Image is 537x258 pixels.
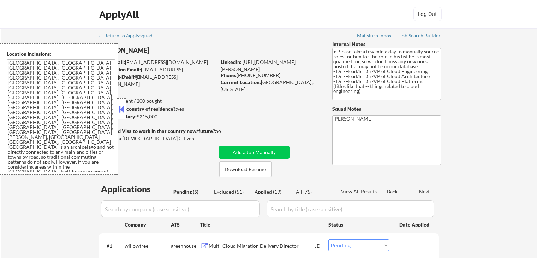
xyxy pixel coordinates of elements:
[221,72,237,78] strong: Phone:
[99,74,216,87] div: [EMAIL_ADDRESS][DOMAIN_NAME]
[215,128,235,135] div: no
[221,79,261,85] strong: Current Location:
[99,113,216,120] div: $215,000
[315,239,322,252] div: JD
[125,242,171,250] div: willowtree
[99,66,216,80] div: [EMAIL_ADDRESS][DOMAIN_NAME]
[399,221,430,228] div: Date Applied
[209,242,315,250] div: Multi-Cloud Migration Delivery Director
[99,46,244,55] div: [PERSON_NAME]
[400,33,441,38] div: Job Search Builder
[98,33,159,40] a: ← Return to /applysquad
[221,79,321,93] div: [GEOGRAPHIC_DATA] , [US_STATE]
[221,72,321,79] div: [PHONE_NUMBER]
[413,7,442,21] button: Log Out
[99,98,216,105] div: 19 sent / 200 bought
[221,59,241,65] strong: LinkedIn:
[341,188,379,195] div: View All Results
[98,33,159,38] div: ← Return to /applysquad
[214,188,249,195] div: Excluded (51)
[171,242,200,250] div: greenhouse
[332,105,441,112] div: Squad Notes
[171,221,200,228] div: ATS
[99,135,218,142] div: Yes, I am a [DEMOGRAPHIC_DATA] Citizen
[419,188,430,195] div: Next
[267,200,434,217] input: Search by title (case sensitive)
[387,188,398,195] div: Back
[125,221,171,228] div: Company
[357,33,392,38] div: Mailslurp Inbox
[173,188,209,195] div: Pending (5)
[99,128,216,134] strong: Will need Visa to work in that country now/future?:
[219,161,272,177] button: Download Resume
[255,188,290,195] div: Applied (19)
[400,33,441,40] a: Job Search Builder
[219,146,290,159] button: Add a Job Manually
[200,221,322,228] div: Title
[99,8,141,20] div: ApplyAll
[221,59,296,72] a: [URL][DOMAIN_NAME][PERSON_NAME]
[107,242,119,250] div: #1
[99,59,216,66] div: [EMAIL_ADDRESS][DOMAIN_NAME]
[101,200,260,217] input: Search by company (case sensitive)
[7,51,115,58] div: Location Inclusions:
[99,105,214,112] div: yes
[328,218,389,231] div: Status
[99,106,177,112] strong: Can work in country of residence?:
[357,33,392,40] a: Mailslurp Inbox
[101,185,171,193] div: Applications
[332,41,441,48] div: Internal Notes
[296,188,331,195] div: All (75)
